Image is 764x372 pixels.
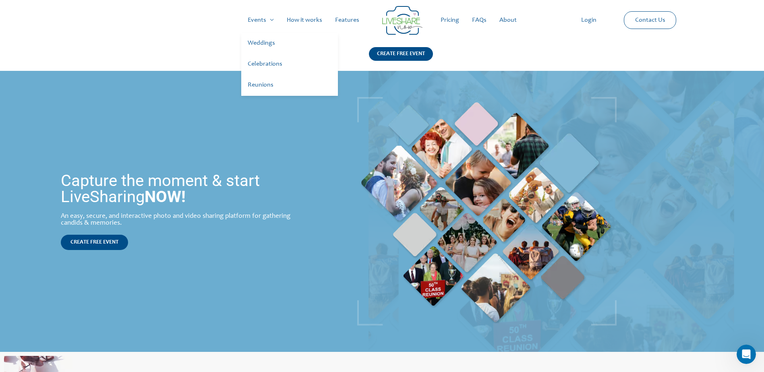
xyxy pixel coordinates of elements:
[241,7,280,33] a: Events
[241,33,338,54] a: Weddings
[369,47,433,61] div: CREATE FREE EVENT
[241,54,338,75] a: Celebrations
[493,7,523,33] a: About
[357,97,617,326] img: Live Photobooth
[280,7,329,33] a: How it works
[575,7,603,33] a: Login
[369,47,433,71] a: CREATE FREE EVENT
[70,240,118,245] span: CREATE FREE EVENT
[61,213,305,227] div: An easy, secure, and interactive photo and video sharing platform for gathering candids & memories.
[61,235,128,250] a: CREATE FREE EVENT
[61,173,305,205] h1: Capture the moment & start LiveSharing
[145,187,186,206] strong: NOW!
[629,12,672,29] a: Contact Us
[14,7,750,33] nav: Site Navigation
[382,6,422,35] img: LiveShare logo - Capture & Share Event Memories
[434,7,466,33] a: Pricing
[241,75,338,96] a: Reunions
[329,7,366,33] a: Features
[737,345,756,364] iframe: Intercom live chat
[466,7,493,33] a: FAQs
